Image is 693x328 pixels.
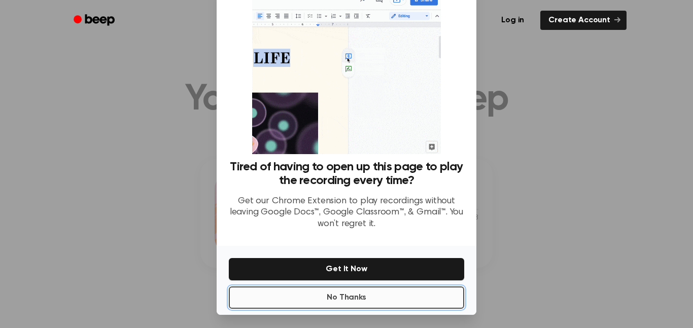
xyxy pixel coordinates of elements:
h3: Tired of having to open up this page to play the recording every time? [229,160,464,188]
button: Get It Now [229,258,464,280]
button: No Thanks [229,286,464,309]
p: Get our Chrome Extension to play recordings without leaving Google Docs™, Google Classroom™, & Gm... [229,196,464,230]
a: Log in [491,9,534,32]
a: Create Account [540,11,627,30]
a: Beep [66,11,124,30]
